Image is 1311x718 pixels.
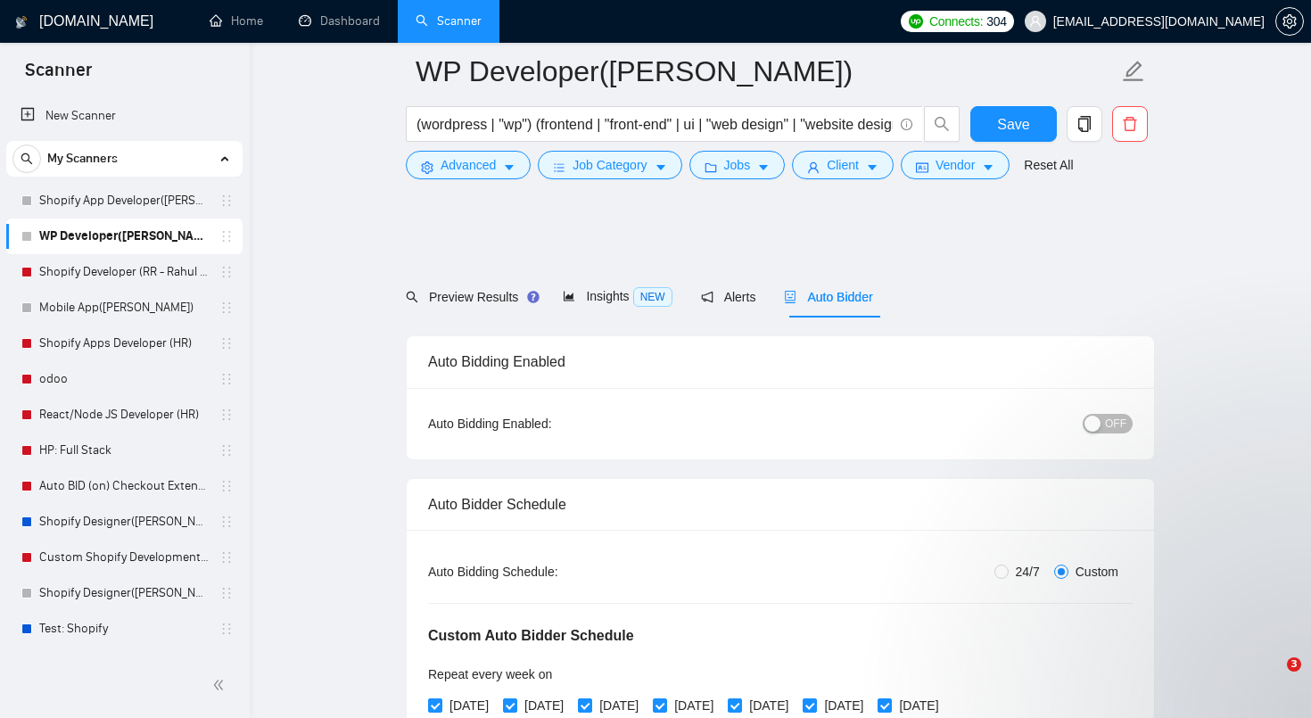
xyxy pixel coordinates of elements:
div: Auto Bidder Schedule [428,479,1133,530]
span: My Scanners [47,141,118,177]
span: Auto Bidder [784,290,872,304]
button: delete [1112,106,1148,142]
button: Save [970,106,1057,142]
div: Auto Bidding Enabled: [428,414,663,433]
button: settingAdvancedcaret-down [406,151,531,179]
span: caret-down [982,161,994,174]
span: holder [219,336,234,351]
span: search [13,153,40,165]
div: Tooltip anchor [525,289,541,305]
span: holder [219,550,234,565]
span: Jobs [724,155,751,175]
span: Job Category [573,155,647,175]
a: homeHome [210,13,263,29]
a: Reset All [1024,155,1073,175]
button: setting [1275,7,1304,36]
span: setting [1276,14,1303,29]
span: caret-down [503,161,515,174]
span: caret-down [866,161,878,174]
span: folder [705,161,717,174]
button: barsJob Categorycaret-down [538,151,681,179]
button: folderJobscaret-down [689,151,786,179]
img: logo [15,8,28,37]
span: Advanced [441,155,496,175]
span: holder [219,622,234,636]
span: idcard [916,161,928,174]
button: copy [1067,106,1102,142]
button: userClientcaret-down [792,151,894,179]
span: Repeat every week on [428,667,552,681]
span: delete [1113,116,1147,132]
a: setting [1275,14,1304,29]
a: HP: Full Stack [39,433,209,468]
span: bars [553,161,565,174]
span: holder [219,443,234,458]
span: setting [421,161,433,174]
button: search [12,144,41,173]
span: notification [701,291,713,303]
span: [DATE] [892,696,945,715]
div: Auto Bidding Schedule: [428,562,663,582]
span: holder [219,479,234,493]
span: robot [784,291,796,303]
a: searchScanner [416,13,482,29]
a: Auto BID (on) Checkout Extension Shopify - RR [39,468,209,504]
span: holder [219,408,234,422]
span: search [406,291,418,303]
span: OFF [1105,414,1126,433]
span: holder [219,265,234,279]
img: upwork-logo.png [909,14,923,29]
span: Preview Results [406,290,534,304]
span: search [925,116,959,132]
span: user [1029,15,1042,28]
span: edit [1122,60,1145,83]
a: Shopify Designer([PERSON_NAME]) [39,575,209,611]
a: Shopify Apps Developer (HR) [39,326,209,361]
a: WP Developer([PERSON_NAME]) [39,219,209,254]
span: holder [219,194,234,208]
span: caret-down [757,161,770,174]
a: React/Node JS Developer (HR) [39,397,209,433]
span: copy [1068,116,1101,132]
span: Insights [563,289,672,303]
h5: Custom Auto Bidder Schedule [428,625,634,647]
span: 304 [986,12,1006,31]
a: New Scanner [21,98,228,134]
li: New Scanner [6,98,243,134]
button: idcardVendorcaret-down [901,151,1010,179]
a: Shopify Designer([PERSON_NAME]) [39,504,209,540]
span: Save [997,113,1029,136]
span: [DATE] [442,696,496,715]
span: info-circle [901,119,912,130]
input: Scanner name... [416,49,1118,94]
span: holder [219,229,234,243]
span: [DATE] [742,696,796,715]
span: NEW [633,287,672,307]
span: 3 [1287,657,1301,672]
div: Auto Bidding Enabled [428,336,1133,387]
span: double-left [212,676,230,694]
span: [DATE] [667,696,721,715]
span: [DATE] [592,696,646,715]
span: caret-down [655,161,667,174]
span: Scanner [11,57,106,95]
span: Client [827,155,859,175]
span: Alerts [701,290,756,304]
iframe: Intercom live chat [1250,657,1293,700]
span: Vendor [936,155,975,175]
a: Test: Shopify [39,611,209,647]
a: odoo [39,361,209,397]
span: area-chart [563,290,575,302]
span: user [807,161,820,174]
span: holder [219,301,234,315]
span: [DATE] [517,696,571,715]
a: Mobile App([PERSON_NAME]) [39,290,209,326]
a: shopify development [39,647,209,682]
a: Custom Shopify Development (RR - Radhika R) [39,540,209,575]
button: search [924,106,960,142]
span: holder [219,372,234,386]
span: holder [219,586,234,600]
input: Search Freelance Jobs... [416,113,893,136]
span: [DATE] [817,696,870,715]
span: holder [219,515,234,529]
